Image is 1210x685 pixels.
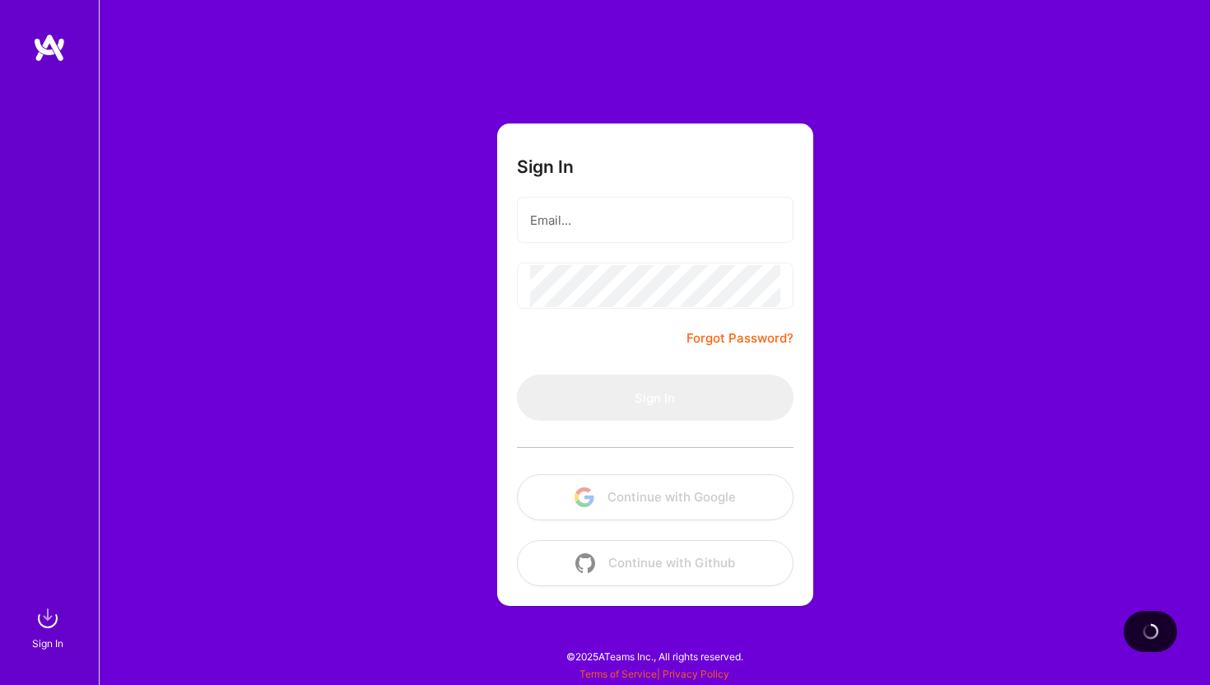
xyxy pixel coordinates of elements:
[575,487,594,507] img: icon
[517,375,793,421] button: Sign In
[530,199,780,241] input: Email...
[35,602,64,652] a: sign inSign In
[31,602,64,635] img: sign in
[517,156,574,177] h3: Sign In
[517,474,793,520] button: Continue with Google
[32,635,63,652] div: Sign In
[517,540,793,586] button: Continue with Github
[575,553,595,573] img: icon
[33,33,66,63] img: logo
[686,329,793,348] a: Forgot Password?
[663,668,729,680] a: Privacy Policy
[99,636,1210,677] div: © 2025 ATeams Inc., All rights reserved.
[579,668,657,680] a: Terms of Service
[1142,622,1160,641] img: loading
[579,668,729,680] span: |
